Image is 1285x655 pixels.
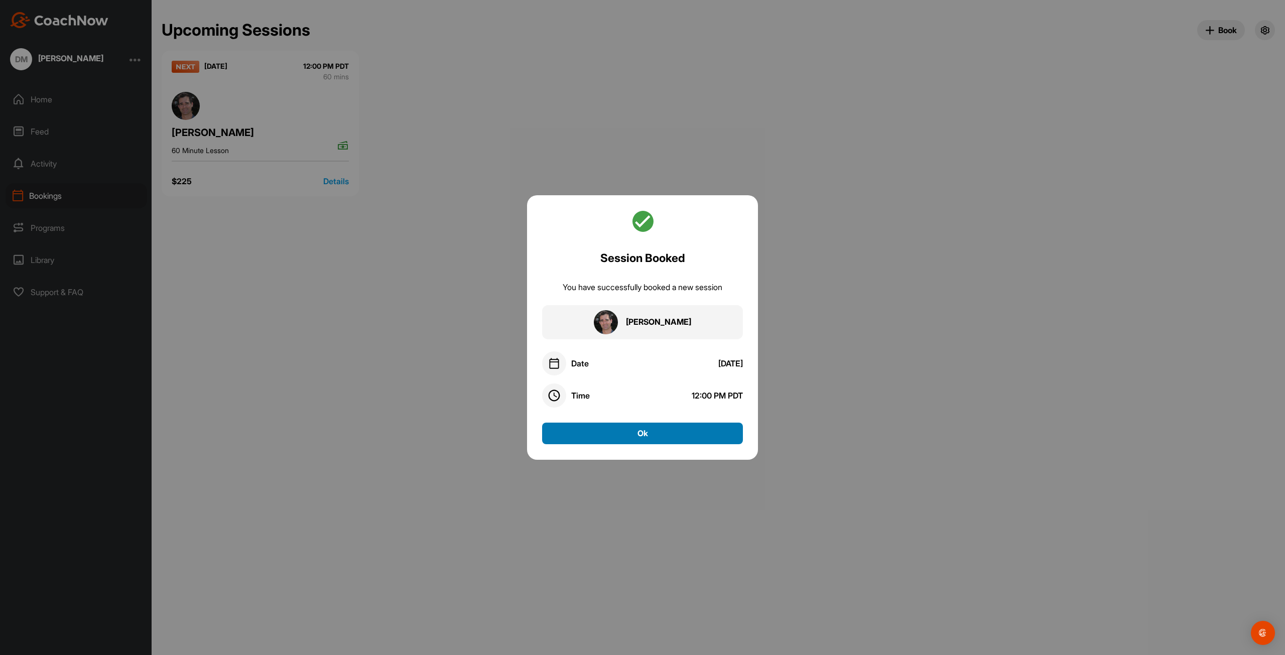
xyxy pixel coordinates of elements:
[718,358,743,368] div: [DATE]
[1251,621,1275,645] div: Open Intercom Messenger
[548,389,560,402] img: time
[542,423,743,444] button: Ok
[600,249,685,267] h2: Session Booked
[594,310,618,334] img: square_5027e2341d9045fb2fbe9f18383d5129.jpg
[563,282,722,293] div: You have successfully booked a new session
[571,390,590,401] div: Time
[548,357,560,369] img: date
[571,358,589,368] div: Date
[692,390,743,401] div: 12:00 PM PDT
[626,316,691,328] div: [PERSON_NAME]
